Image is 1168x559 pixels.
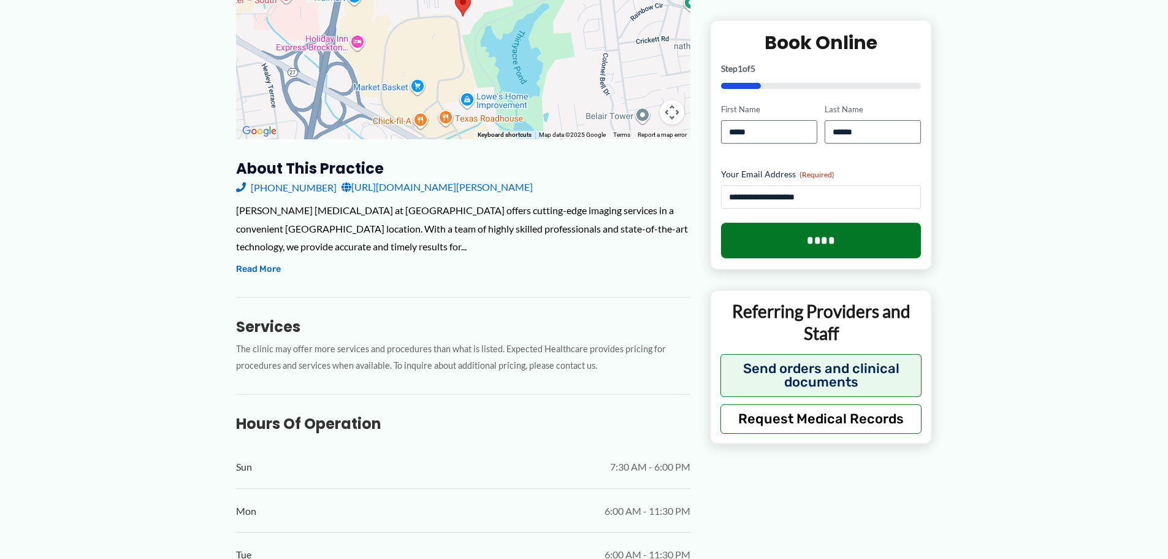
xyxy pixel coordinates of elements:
[720,300,922,345] p: Referring Providers and Staff
[738,63,742,74] span: 1
[605,502,690,520] span: 6:00 AM - 11:30 PM
[239,123,280,139] img: Google
[720,353,922,396] button: Send orders and clinical documents
[610,458,690,476] span: 7:30 AM - 6:00 PM
[236,502,256,520] span: Mon
[721,168,922,180] label: Your Email Address
[750,63,755,74] span: 5
[236,201,690,256] div: [PERSON_NAME] [MEDICAL_DATA] at [GEOGRAPHIC_DATA] offers cutting-edge imaging services in a conve...
[800,170,834,179] span: (Required)
[721,31,922,55] h2: Book Online
[721,104,817,115] label: First Name
[613,131,630,138] a: Terms (opens in new tab)
[342,178,533,196] a: [URL][DOMAIN_NAME][PERSON_NAME]
[236,159,690,178] h3: About this practice
[236,178,337,196] a: [PHONE_NUMBER]
[236,414,690,433] h3: Hours of Operation
[236,458,252,476] span: Sun
[720,404,922,433] button: Request Medical Records
[721,64,922,73] p: Step of
[478,131,532,139] button: Keyboard shortcuts
[638,131,687,138] a: Report a map error
[660,100,684,125] button: Map camera controls
[236,262,281,277] button: Read More
[539,131,606,138] span: Map data ©2025 Google
[236,341,690,374] p: The clinic may offer more services and procedures than what is listed. Expected Healthcare provid...
[236,317,690,336] h3: Services
[239,123,280,139] a: Open this area in Google Maps (opens a new window)
[825,104,921,115] label: Last Name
